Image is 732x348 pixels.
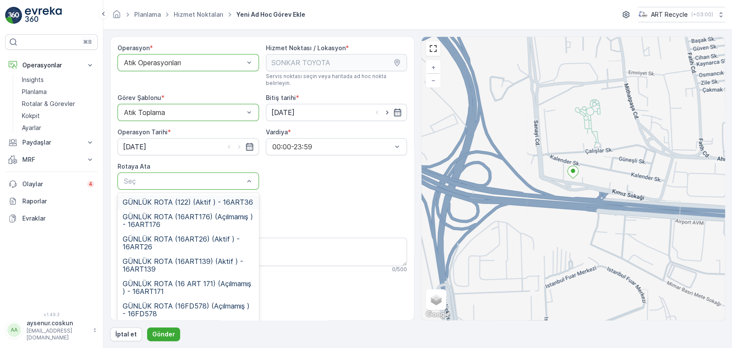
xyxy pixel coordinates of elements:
p: MRF [22,155,81,164]
p: Paydaşlar [22,138,81,147]
span: GÜNLÜK ROTA (16ART26) (Aktif ) - 16ART26 [123,235,254,251]
a: Ayarlar [18,122,98,134]
p: ⌘B [83,39,92,45]
div: AA [7,323,21,337]
span: + [431,64,435,71]
a: Insights [18,74,98,86]
p: ( +03:00 ) [691,11,713,18]
a: Uzaklaştır [427,74,440,87]
img: logo_light-DOdMpM7g.png [25,7,62,24]
p: 0 / 500 [392,266,407,273]
button: İptal et [110,327,142,341]
a: Kokpit [18,110,98,122]
input: dd/mm/yyyy [117,138,259,155]
input: dd/mm/yyyy [266,104,407,121]
p: Operasyonlar [22,61,81,70]
a: Yakınlaştır [427,61,440,74]
p: Raporlar [22,197,94,206]
button: Gönder [147,327,180,341]
p: Ayarlar [22,124,41,132]
a: Raporlar [5,193,98,210]
p: Gönder [152,330,175,339]
span: − [431,76,436,84]
button: AAaysenur.coskun[EMAIL_ADDRESS][DOMAIN_NAME] [5,319,98,341]
a: Ana Sayfa [112,13,121,20]
span: GÜNLÜK ROTA (16ART176) (Açılmamış ) - 16ART176 [123,213,254,228]
button: Paydaşlar [5,134,98,151]
p: Planlama [22,88,47,96]
label: Vardiya [266,128,288,136]
h3: Adım 1: Atık Toplama [117,310,407,320]
a: View Fullscreen [427,42,440,55]
a: Rotalar & Görevler [18,98,98,110]
a: Olaylar4 [5,176,98,193]
label: Operasyon Tarihi [117,128,168,136]
a: Evraklar [5,210,98,227]
span: GÜNLÜK ROTA (16ART139) (Aktif ) - 16ART139 [123,257,254,273]
label: Bitiş tarihi [266,94,296,101]
button: Operasyonlar [5,57,98,74]
p: İptal et [115,330,137,339]
p: Rotalar & Görevler [22,100,75,108]
p: Evraklar [22,214,94,223]
p: Kokpit [22,112,40,120]
span: GÜNLÜK ROTA (16FD578) (Açılmamış ) - 16FD578 [123,302,254,318]
span: Servis noktası seçin veya haritada ad hoc nokta belirleyin. [266,73,407,87]
span: v 1.49.3 [5,312,98,317]
input: SONKAR TOYOTA [266,54,407,71]
a: Layers [427,290,446,309]
a: Planlama [18,86,98,98]
span: Yeni Ad Hoc Görev Ekle [235,10,307,19]
label: Operasyon [117,44,150,51]
img: image_23.png [638,10,648,19]
h2: Görev Şablonu Yapılandırması [117,287,407,300]
button: ART Recycle(+03:00) [638,7,725,22]
p: Seç [124,176,244,186]
label: Rotaya Ata [117,163,150,170]
a: Planlama [134,11,161,18]
p: 4 [89,181,93,188]
img: Google [424,309,452,320]
p: ART Recycle [651,10,688,19]
button: MRF [5,151,98,168]
label: Hizmet Noktası / Lokasyon [266,44,346,51]
span: GÜNLÜK ROTA (122) (Aktif ) - 16ART36 [123,198,253,206]
a: Hizmet Noktaları [174,11,223,18]
img: logo [5,7,22,24]
p: Insights [22,76,44,84]
span: GÜNLÜK ROTA (16 ART 171) (Açılmamış ) - 16ART171 [123,280,254,295]
p: Olaylar [22,180,82,188]
p: aysenur.coskun [27,319,88,327]
a: Bu bölgeyi Google Haritalar'da açın (yeni pencerede açılır) [424,309,452,320]
p: [EMAIL_ADDRESS][DOMAIN_NAME] [27,327,88,341]
label: Görev Şablonu [117,94,161,101]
